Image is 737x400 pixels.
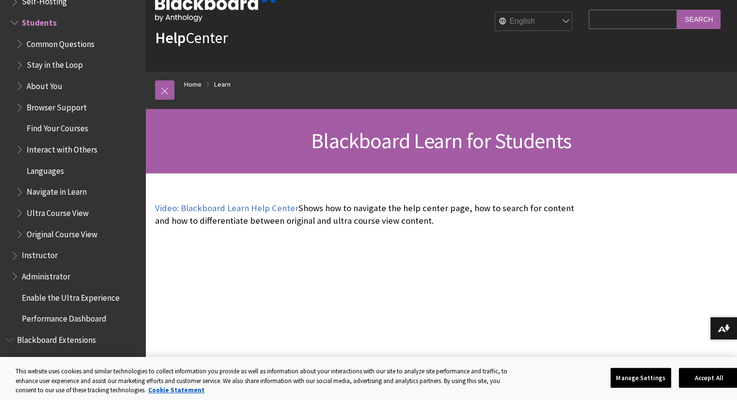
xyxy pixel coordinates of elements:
button: Manage Settings [611,368,671,388]
span: Release Notes [22,353,72,366]
span: Languages [27,163,64,176]
input: Search [677,10,721,29]
a: HelpCenter [155,28,228,47]
a: Learn [214,78,231,91]
div: This website uses cookies and similar technologies to collect information you provide as well as ... [16,367,516,395]
span: Blackboard Learn for Students [311,127,571,154]
span: Find Your Courses [27,121,88,134]
span: Administrator [22,268,70,281]
span: Interact with Others [27,141,97,154]
select: Site Language Selector [495,12,573,31]
p: Shows how to navigate the help center page, how to search for content and how to differentiate be... [155,202,584,227]
a: Home [184,78,202,91]
span: Common Questions [27,36,94,49]
span: Students [22,15,57,28]
a: More information about your privacy, opens in a new tab [148,386,204,394]
span: Enable the Ultra Experience [22,290,120,303]
span: Browser Support [27,99,87,112]
span: Original Course View [27,226,97,239]
strong: Help [155,28,186,47]
span: Performance Dashboard [22,311,107,324]
span: Navigate in Learn [27,184,87,197]
span: About You [27,78,63,91]
span: Blackboard Extensions [17,332,96,345]
span: Instructor [22,247,58,261]
span: Stay in the Loop [27,57,83,70]
span: Ultra Course View [27,205,89,218]
a: Video: Blackboard Learn Help Center [155,202,298,214]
